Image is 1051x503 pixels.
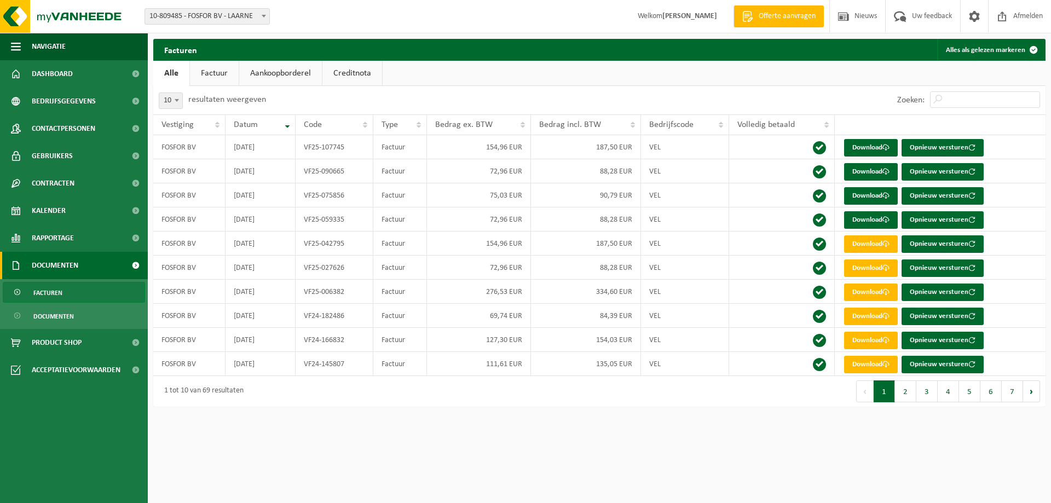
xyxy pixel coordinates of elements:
td: FOSFOR BV [153,280,226,304]
a: Download [844,284,898,301]
a: Documenten [3,305,145,326]
button: 7 [1002,380,1023,402]
label: resultaten weergeven [188,95,266,104]
span: Product Shop [32,329,82,356]
td: FOSFOR BV [153,207,226,232]
span: Contracten [32,170,74,197]
button: 6 [980,380,1002,402]
button: Alles als gelezen markeren [937,39,1044,61]
td: VEL [641,183,730,207]
td: FOSFOR BV [153,135,226,159]
a: Download [844,163,898,181]
a: Aankoopborderel [239,61,322,86]
td: Factuur [373,280,427,304]
button: Opnieuw versturen [902,284,984,301]
td: Factuur [373,328,427,352]
td: Factuur [373,159,427,183]
td: [DATE] [226,183,296,207]
td: VEL [641,328,730,352]
td: FOSFOR BV [153,352,226,376]
td: VEL [641,256,730,280]
a: Download [844,259,898,277]
span: Kalender [32,197,66,224]
a: Download [844,211,898,229]
td: FOSFOR BV [153,328,226,352]
span: Code [304,120,322,129]
td: [DATE] [226,232,296,256]
td: 187,50 EUR [531,135,640,159]
a: Download [844,187,898,205]
span: 10 [159,93,182,108]
a: Alle [153,61,189,86]
a: Download [844,356,898,373]
button: Opnieuw versturen [902,356,984,373]
td: VF25-090665 [296,159,373,183]
span: Type [382,120,398,129]
td: 154,03 EUR [531,328,640,352]
span: 10 [159,92,183,109]
td: VEL [641,159,730,183]
td: VF25-042795 [296,232,373,256]
span: Datum [234,120,258,129]
td: 72,96 EUR [427,207,531,232]
a: Factuur [190,61,239,86]
td: [DATE] [226,135,296,159]
button: Opnieuw versturen [902,308,984,325]
td: 187,50 EUR [531,232,640,256]
a: Facturen [3,282,145,303]
span: Documenten [33,306,74,327]
td: 111,61 EUR [427,352,531,376]
span: Rapportage [32,224,74,252]
span: Acceptatievoorwaarden [32,356,120,384]
td: Factuur [373,352,427,376]
td: FOSFOR BV [153,159,226,183]
td: FOSFOR BV [153,183,226,207]
span: Bedrijfscode [649,120,694,129]
button: 5 [959,380,980,402]
td: VEL [641,280,730,304]
td: VF24-166832 [296,328,373,352]
td: VF24-182486 [296,304,373,328]
a: Download [844,308,898,325]
td: [DATE] [226,328,296,352]
td: Factuur [373,232,427,256]
td: VF25-075856 [296,183,373,207]
td: [DATE] [226,256,296,280]
span: Bedrijfsgegevens [32,88,96,115]
strong: [PERSON_NAME] [662,12,717,20]
button: Previous [856,380,874,402]
td: FOSFOR BV [153,256,226,280]
td: VEL [641,304,730,328]
td: VEL [641,232,730,256]
button: 3 [916,380,938,402]
td: VF25-107745 [296,135,373,159]
td: VEL [641,352,730,376]
a: Offerte aanvragen [734,5,824,27]
label: Zoeken: [897,96,925,105]
td: 334,60 EUR [531,280,640,304]
td: 135,05 EUR [531,352,640,376]
a: Download [844,332,898,349]
td: 276,53 EUR [427,280,531,304]
td: [DATE] [226,280,296,304]
a: Download [844,235,898,253]
span: Facturen [33,282,62,303]
td: Factuur [373,207,427,232]
td: 90,79 EUR [531,183,640,207]
td: VF25-006382 [296,280,373,304]
span: Bedrag incl. BTW [539,120,601,129]
td: 88,28 EUR [531,207,640,232]
span: Documenten [32,252,78,279]
td: [DATE] [226,304,296,328]
td: 88,28 EUR [531,256,640,280]
span: Contactpersonen [32,115,95,142]
span: 10-809485 - FOSFOR BV - LAARNE [145,9,269,24]
td: Factuur [373,304,427,328]
td: 72,96 EUR [427,256,531,280]
td: FOSFOR BV [153,232,226,256]
td: 88,28 EUR [531,159,640,183]
td: 154,96 EUR [427,135,531,159]
td: 127,30 EUR [427,328,531,352]
span: 10-809485 - FOSFOR BV - LAARNE [145,8,270,25]
button: Opnieuw versturen [902,187,984,205]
